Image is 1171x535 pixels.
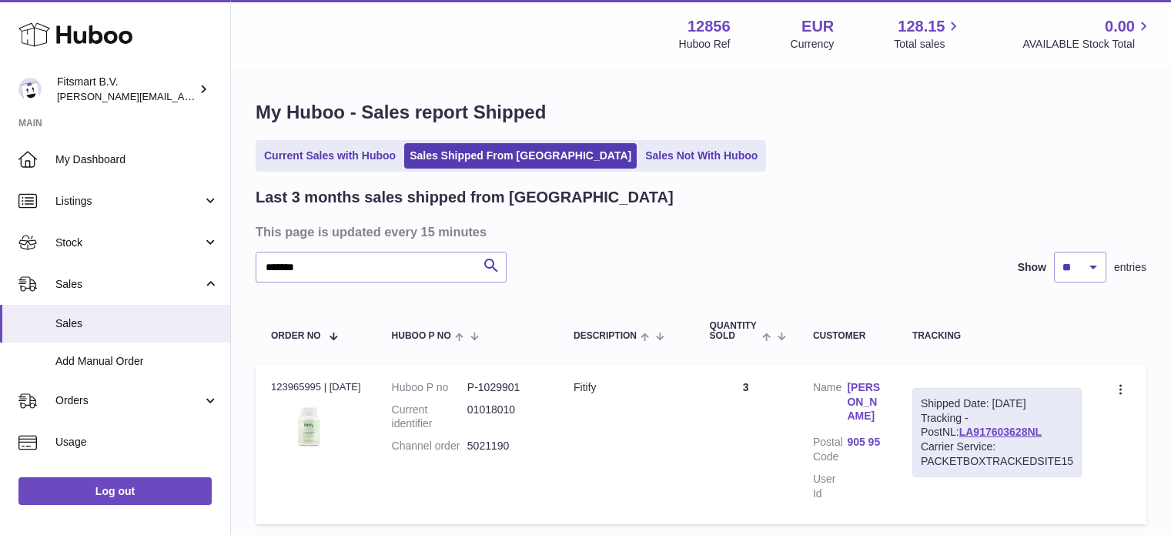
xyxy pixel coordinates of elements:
dd: 5021190 [467,439,543,453]
a: 128.15 Total sales [894,16,962,52]
span: Sales [55,316,219,331]
span: Usage [55,435,219,450]
div: Carrier Service: PACKETBOXTRACKEDSITE15 [921,440,1073,469]
a: [PERSON_NAME] [847,380,881,424]
div: Tracking [912,331,1082,341]
a: 905 95 [847,435,881,450]
div: Fitify [574,380,679,395]
div: Currency [791,37,835,52]
span: Quantity Sold [710,321,758,341]
span: Stock [55,236,202,250]
dt: Current identifier [392,403,467,432]
dt: Postal Code [813,435,847,464]
td: 3 [694,365,798,524]
span: Order No [271,331,321,341]
strong: EUR [801,16,834,37]
strong: 12856 [688,16,731,37]
div: Shipped Date: [DATE] [921,396,1073,411]
span: Sales [55,277,202,292]
span: My Dashboard [55,152,219,167]
div: Huboo Ref [679,37,731,52]
dd: P-1029901 [467,380,543,395]
a: Current Sales with Huboo [259,143,401,169]
span: Orders [55,393,202,408]
span: Total sales [894,37,962,52]
dt: Name [813,380,847,428]
a: Sales Not With Huboo [640,143,763,169]
div: 123965995 | [DATE] [271,380,361,394]
span: entries [1114,260,1146,275]
span: Listings [55,194,202,209]
span: Add Manual Order [55,354,219,369]
img: jonathan@leaderoo.com [18,78,42,101]
dd: 01018010 [467,403,543,432]
span: 128.15 [898,16,945,37]
a: Sales Shipped From [GEOGRAPHIC_DATA] [404,143,637,169]
h3: This page is updated every 15 minutes [256,223,1143,240]
label: Show [1018,260,1046,275]
span: [PERSON_NAME][EMAIL_ADDRESS][DOMAIN_NAME] [57,90,309,102]
span: Description [574,331,637,341]
div: Fitsmart B.V. [57,75,196,104]
img: 128561739542540.png [271,399,348,453]
h2: Last 3 months sales shipped from [GEOGRAPHIC_DATA] [256,187,674,208]
a: LA917603628NL [959,426,1042,438]
h1: My Huboo - Sales report Shipped [256,100,1146,125]
dt: User Id [813,472,847,501]
span: AVAILABLE Stock Total [1022,37,1153,52]
dt: Channel order [392,439,467,453]
span: 0.00 [1105,16,1135,37]
dt: Huboo P no [392,380,467,395]
a: 0.00 AVAILABLE Stock Total [1022,16,1153,52]
div: Customer [813,331,882,341]
span: Huboo P no [392,331,451,341]
div: Tracking - PostNL: [912,388,1082,477]
a: Log out [18,477,212,505]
